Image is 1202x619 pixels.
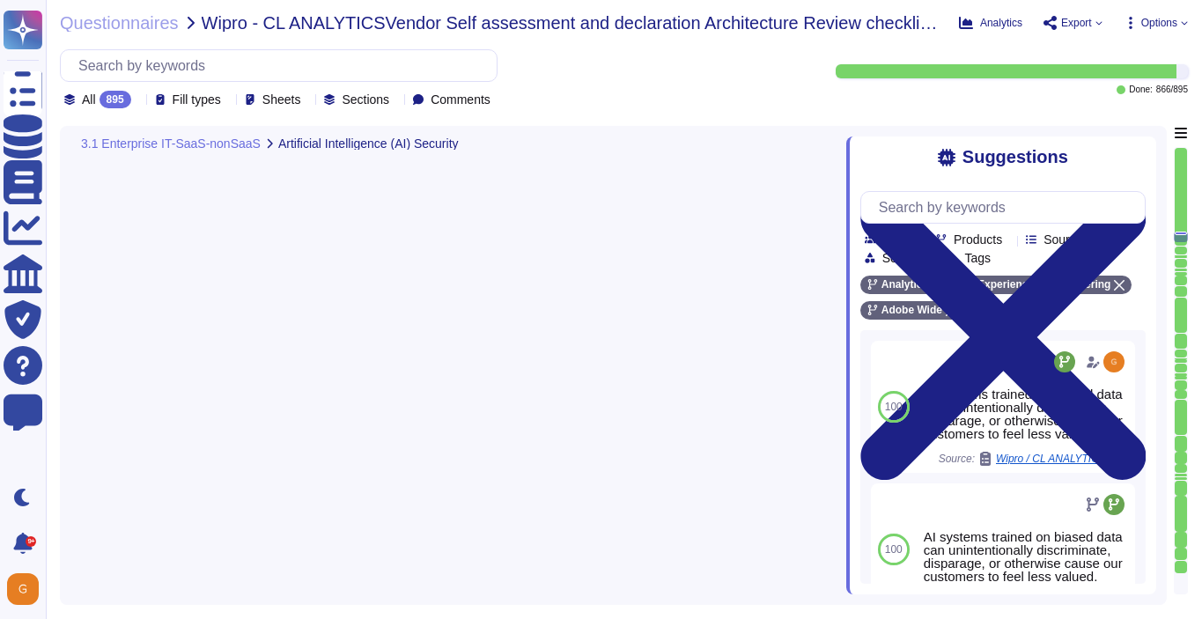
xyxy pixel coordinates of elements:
[82,93,96,106] span: All
[885,402,903,412] span: 100
[100,91,131,108] div: 895
[959,16,1022,30] button: Analytics
[81,137,261,150] span: 3.1 Enterprise IT-SaaS-nonSaaS
[262,93,301,106] span: Sheets
[4,570,51,608] button: user
[885,544,903,555] span: 100
[202,14,945,32] span: Wipro - CL ANALYTICSVendor Self assessment and declaration Architecture Review checklist ver 1.7....
[278,137,459,150] span: Artificial Intelligence (AI) Security
[924,530,1128,583] div: AI systems trained on biased data can unintentionally discriminate, disparage, or otherwise cause...
[60,14,179,32] span: Questionnaires
[342,93,389,106] span: Sections
[1129,85,1153,94] span: Done:
[26,536,36,547] div: 9+
[7,573,39,605] img: user
[1061,18,1092,28] span: Export
[1141,18,1177,28] span: Options
[870,192,1145,223] input: Search by keywords
[1103,351,1125,372] img: user
[173,93,221,106] span: Fill types
[1156,85,1188,94] span: 866 / 895
[431,93,490,106] span: Comments
[70,50,497,81] input: Search by keywords
[980,18,1022,28] span: Analytics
